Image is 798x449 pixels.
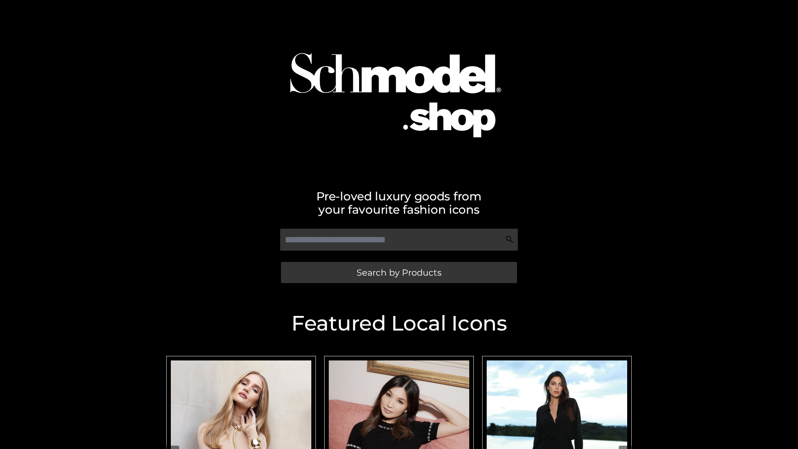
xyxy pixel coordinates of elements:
h2: Featured Local Icons​ [162,313,636,334]
img: Search Icon [505,235,514,244]
span: Search by Products [357,268,441,277]
a: Search by Products [281,262,517,283]
h2: Pre-loved luxury goods from your favourite fashion icons [162,190,636,216]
